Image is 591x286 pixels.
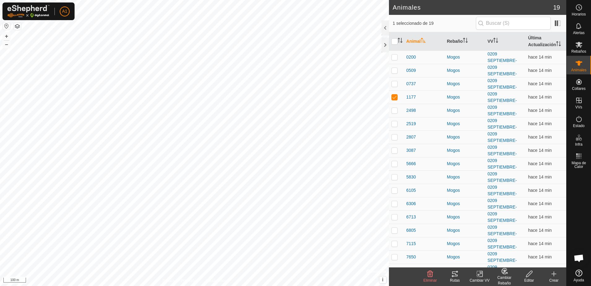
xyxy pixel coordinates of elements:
[568,161,589,169] span: Mapa de Calor
[492,275,517,286] div: Cambiar Rebaño
[3,22,10,30] button: Restablecer Mapa
[447,227,482,234] div: Mogos
[447,254,482,260] div: Mogos
[14,23,21,30] button: Capas del Mapa
[406,147,416,154] span: 3087
[406,134,416,140] span: 2807
[404,32,444,51] th: Animal
[541,278,566,283] div: Crear
[447,200,482,207] div: Mogos
[488,65,517,76] a: 0209 SEPTIEMBRE-
[476,17,551,30] input: Buscar (S)
[379,276,386,283] button: i
[526,32,566,51] th: Última Actualización
[488,118,517,130] a: 0209 SEPTIEMBRE-
[571,50,586,53] span: Rebaños
[528,108,552,113] span: 17 sept 2025, 9:16
[406,187,416,194] span: 6105
[447,147,482,154] div: Mogos
[488,158,517,169] a: 0209 SEPTIEMBRE-
[528,254,552,259] span: 17 sept 2025, 9:16
[488,78,517,90] a: 0209 SEPTIEMBRE-
[485,32,526,51] th: VV
[528,55,552,59] span: 17 sept 2025, 9:16
[493,39,498,44] p-sorticon: Activar para ordenar
[488,51,517,63] a: 0209 SEPTIEMBRE-
[406,240,416,247] span: 7115
[406,94,416,100] span: 1177
[528,241,552,246] span: 17 sept 2025, 9:16
[570,249,588,267] div: Chat abierto
[393,20,476,27] span: 1 seleccionado de 19
[3,41,10,48] button: –
[447,240,482,247] div: Mogos
[528,134,552,139] span: 17 sept 2025, 9:16
[528,95,552,99] span: 17 sept 2025, 9:16
[572,12,586,16] span: Horarios
[442,278,467,283] div: Rutas
[467,278,492,283] div: Cambiar VV
[406,200,416,207] span: 6306
[406,227,416,234] span: 6805
[423,278,437,283] span: Eliminar
[444,32,485,51] th: Rebaño
[572,87,585,90] span: Collares
[447,94,482,100] div: Mogos
[528,214,552,219] span: 17 sept 2025, 9:16
[488,265,517,276] a: 0209 SEPTIEMBRE-
[406,54,416,60] span: 0200
[528,68,552,73] span: 17 sept 2025, 9:16
[488,145,517,156] a: 0209 SEPTIEMBRE-
[447,187,482,194] div: Mogos
[488,105,517,116] a: 0209 SEPTIEMBRE-
[393,4,553,11] h2: Animales
[517,278,541,283] div: Editar
[528,81,552,86] span: 17 sept 2025, 9:16
[488,131,517,143] a: 0209 SEPTIEMBRE-
[398,39,403,44] p-sorticon: Activar para ordenar
[528,228,552,233] span: 17 sept 2025, 9:16
[406,107,416,114] span: 2498
[421,39,426,44] p-sorticon: Activar para ordenar
[447,134,482,140] div: Mogos
[488,198,517,209] a: 0209 SEPTIEMBRE-
[447,121,482,127] div: Mogos
[162,278,198,284] a: Política de Privacidad
[406,67,416,74] span: 0509
[573,124,585,128] span: Estado
[488,251,517,263] a: 0209 SEPTIEMBRE-
[447,67,482,74] div: Mogos
[488,211,517,223] a: 0209 SEPTIEMBRE-
[488,91,517,103] a: 0209 SEPTIEMBRE-
[488,225,517,236] a: 0209 SEPTIEMBRE-
[528,188,552,193] span: 17 sept 2025, 9:16
[406,267,416,274] span: 7728
[528,121,552,126] span: 17 sept 2025, 9:16
[406,81,416,87] span: 0737
[528,201,552,206] span: 17 sept 2025, 9:16
[575,105,582,109] span: VVs
[463,39,468,44] p-sorticon: Activar para ordenar
[447,81,482,87] div: Mogos
[447,107,482,114] div: Mogos
[447,161,482,167] div: Mogos
[62,8,67,15] span: A1
[528,161,552,166] span: 17 sept 2025, 9:16
[553,3,560,12] span: 19
[488,185,517,196] a: 0209 SEPTIEMBRE-
[573,31,585,35] span: Alertas
[406,121,416,127] span: 2519
[567,267,591,284] a: Ayuda
[3,33,10,40] button: +
[571,68,586,72] span: Animales
[488,171,517,183] a: 0209 SEPTIEMBRE-
[528,148,552,153] span: 17 sept 2025, 9:16
[7,5,50,18] img: Logo Gallagher
[406,174,416,180] span: 5830
[382,277,383,282] span: i
[575,143,582,146] span: Infra
[447,174,482,180] div: Mogos
[406,161,416,167] span: 5666
[206,278,226,284] a: Contáctenos
[447,54,482,60] div: Mogos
